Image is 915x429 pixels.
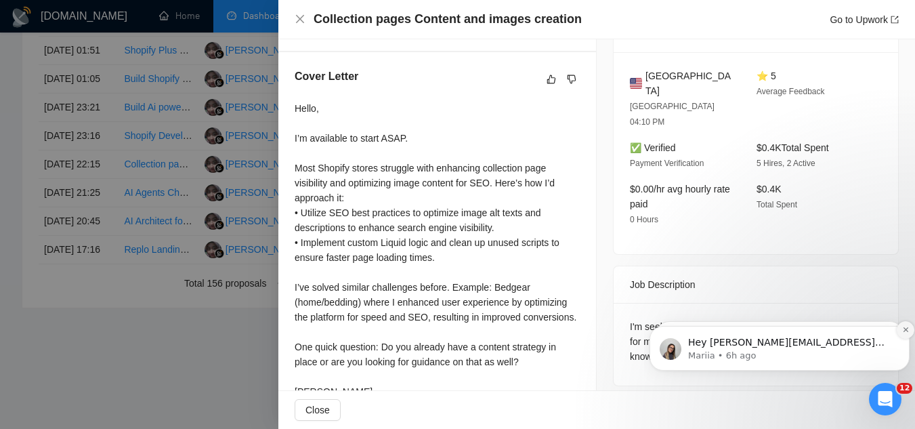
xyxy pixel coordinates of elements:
span: Average Feedback [757,87,825,96]
span: $0.4K [757,184,782,195]
span: 5 Hires, 2 Active [757,159,815,168]
button: Close [295,399,341,421]
h5: Cover Letter [295,68,358,85]
iframe: Intercom notifications message [644,298,915,392]
span: Close [305,403,330,417]
span: like [547,74,556,85]
div: Hello, I’m available to start ASAP. Most Shopify stores struggle with enhancing collection page v... [295,101,580,399]
span: $0.00/hr avg hourly rate paid [630,184,730,209]
span: [GEOGRAPHIC_DATA] [645,68,735,98]
span: Total Spent [757,200,797,209]
button: dislike [563,71,580,87]
span: export [891,16,899,24]
span: dislike [567,74,576,85]
span: ⭐ 5 [757,70,776,81]
div: I'm seeking a Shopify expert to create content and images for my collection pages. It's important... [630,319,882,364]
span: 12 [897,383,912,394]
img: 🇺🇸 [630,76,642,91]
iframe: Intercom live chat [869,383,901,415]
span: 0 Hours [630,215,658,224]
a: Go to Upworkexport [830,14,899,25]
span: Payment Verification [630,159,704,168]
h4: Collection pages Content and images creation [314,11,582,28]
button: Close [295,14,305,25]
span: $0.4K Total Spent [757,142,829,153]
span: close [295,14,305,24]
button: like [543,71,559,87]
span: [GEOGRAPHIC_DATA] 04:10 PM [630,102,715,127]
div: Job Description [630,266,882,303]
span: ✅ Verified [630,142,676,153]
